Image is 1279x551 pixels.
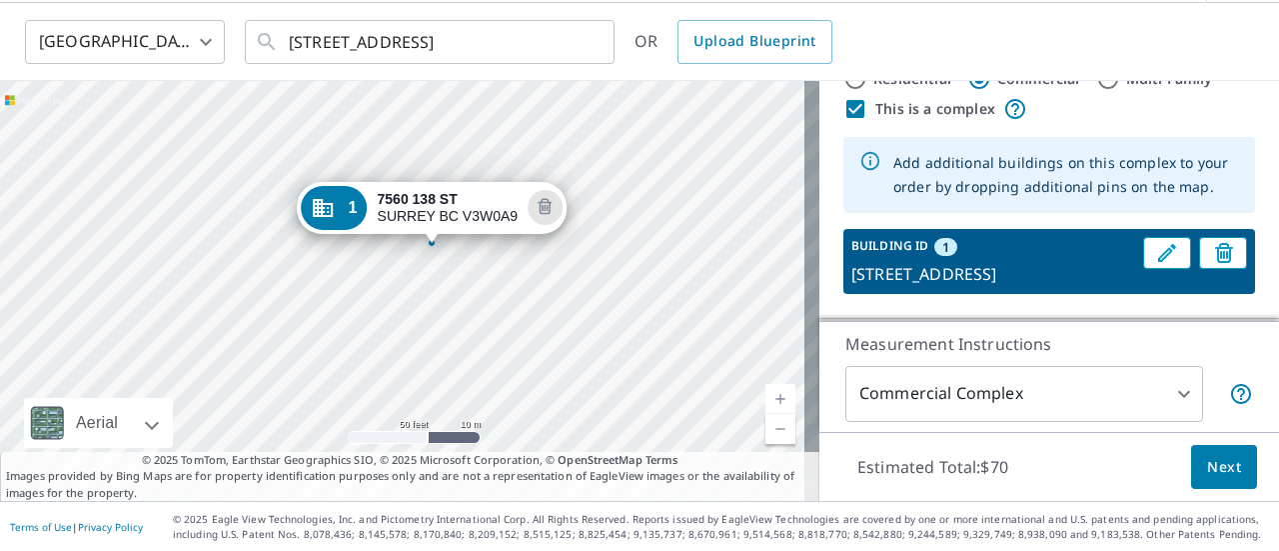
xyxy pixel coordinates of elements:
button: Delete building 1 [528,190,563,225]
label: This is a complex [875,99,995,119]
p: BUILDING ID [851,237,928,254]
p: [STREET_ADDRESS] [851,262,1135,286]
span: Each building may require a separate measurement report; if so, your account will be billed per r... [1229,382,1253,406]
div: Aerial [24,398,173,448]
a: Terms of Use [10,520,72,534]
div: Commercial Complex [845,366,1203,422]
a: Current Level 19, Zoom In [765,384,795,414]
p: Measurement Instructions [845,332,1253,356]
div: Add additional buildings on this complex to your order by dropping additional pins on the map. [893,143,1239,207]
span: Next [1207,455,1241,480]
p: | [10,521,143,533]
a: Upload Blueprint [677,20,831,64]
a: Terms [645,452,678,467]
div: OR [635,20,832,64]
span: 1 [348,200,357,215]
div: SURREY BC V3W0A9 [378,191,519,225]
a: Current Level 19, Zoom Out [765,414,795,444]
div: Aerial [70,398,124,448]
div: [GEOGRAPHIC_DATA] [25,14,225,70]
span: 1 [942,238,949,256]
button: Delete building 1 [1199,237,1247,269]
p: © 2025 Eagle View Technologies, Inc. and Pictometry International Corp. All Rights Reserved. Repo... [173,512,1269,542]
span: © 2025 TomTom, Earthstar Geographics SIO, © 2025 Microsoft Corporation, © [142,452,678,469]
div: Dropped pin, building 1, Commercial property, 7560 138 ST SURREY BC V3W0A9 [297,182,567,244]
p: Estimated Total: $70 [841,445,1024,489]
a: OpenStreetMap [558,452,641,467]
span: Upload Blueprint [693,29,815,54]
button: Edit building 1 [1143,237,1191,269]
input: Search by address or latitude-longitude [289,14,574,70]
a: Privacy Policy [78,520,143,534]
button: Next [1191,445,1257,490]
strong: 7560 138 ST [378,191,458,207]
